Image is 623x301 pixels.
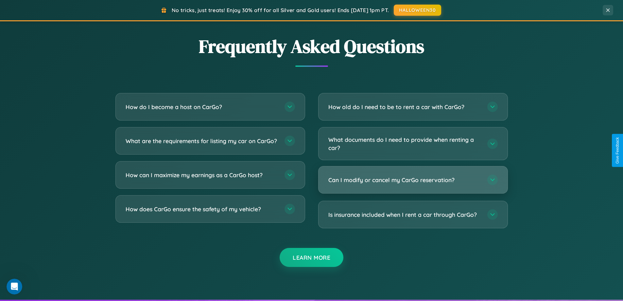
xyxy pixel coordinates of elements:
[280,248,343,267] button: Learn More
[172,7,389,13] span: No tricks, just treats! Enjoy 30% off for all Silver and Gold users! Ends [DATE] 1pm PT.
[328,211,481,219] h3: Is insurance included when I rent a car through CarGo?
[115,34,508,59] h2: Frequently Asked Questions
[126,103,278,111] h3: How do I become a host on CarGo?
[126,171,278,179] h3: How can I maximize my earnings as a CarGo host?
[328,136,481,152] h3: What documents do I need to provide when renting a car?
[126,205,278,213] h3: How does CarGo ensure the safety of my vehicle?
[126,137,278,145] h3: What are the requirements for listing my car on CarGo?
[394,5,441,16] button: HALLOWEEN30
[328,176,481,184] h3: Can I modify or cancel my CarGo reservation?
[328,103,481,111] h3: How old do I need to be to rent a car with CarGo?
[615,137,620,164] div: Give Feedback
[7,279,22,294] iframe: Intercom live chat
